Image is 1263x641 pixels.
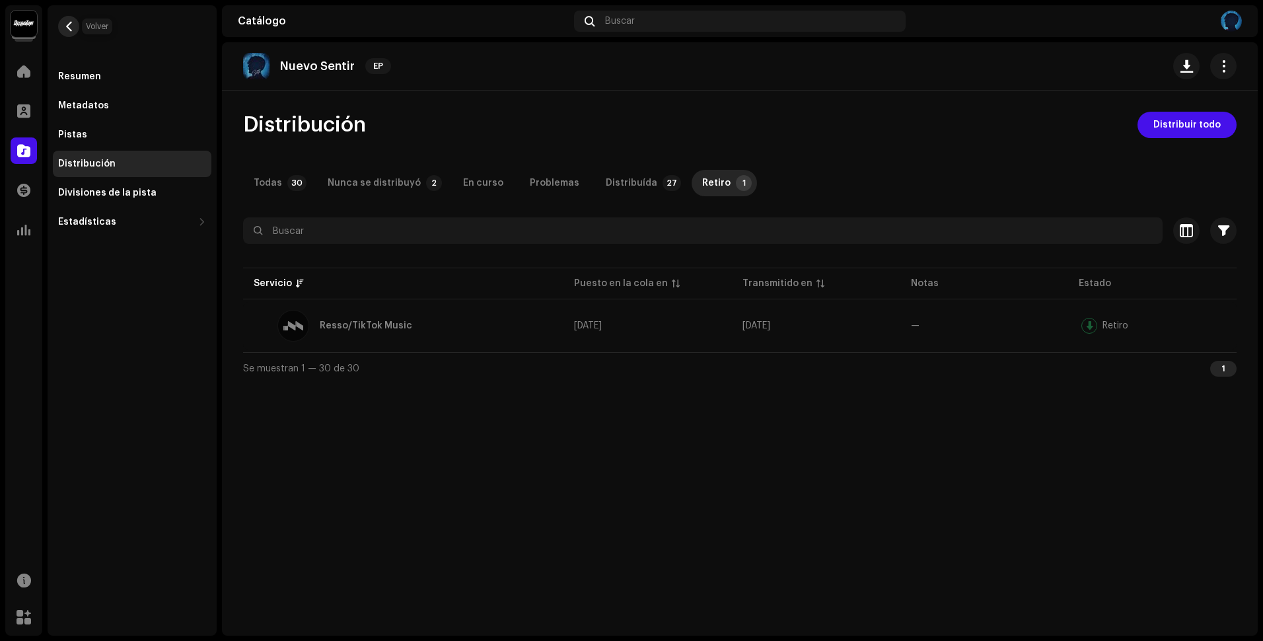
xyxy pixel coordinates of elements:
[243,364,359,373] span: Se muestran 1 — 30 de 30
[58,159,116,169] div: Distribución
[243,217,1163,244] input: Buscar
[742,321,770,330] span: 6 oct 2024
[58,217,116,227] div: Estadísticas
[53,151,211,177] re-m-nav-item: Distribución
[287,175,307,191] p-badge: 30
[58,188,157,198] div: Divisiones de la pista
[365,58,391,74] span: EP
[530,170,579,196] div: Problemas
[243,53,270,79] img: 94c0d32a-8478-4764-bedf-23848b1ff284
[328,170,421,196] div: Nunca se distribuyó
[58,71,101,82] div: Resumen
[58,130,87,140] div: Pistas
[53,209,211,235] re-m-nav-dropdown: Estadísticas
[11,11,37,37] img: 10370c6a-d0e2-4592-b8a2-38f444b0ca44
[53,63,211,90] re-m-nav-item: Resumen
[320,321,412,330] div: Resso/TikTok Music
[742,277,812,290] div: Transmitido en
[243,112,366,138] span: Distribución
[663,175,681,191] p-badge: 27
[1137,112,1237,138] button: Distribuir todo
[1102,321,1128,330] div: Retiro
[280,59,355,73] p: Nuevo Sentir
[53,93,211,119] re-m-nav-item: Metadatos
[736,175,752,191] p-badge: 1
[58,100,109,111] div: Metadatos
[238,16,569,26] div: Catálogo
[53,180,211,206] re-m-nav-item: Divisiones de la pista
[53,122,211,148] re-m-nav-item: Pistas
[426,175,442,191] p-badge: 2
[574,321,602,330] span: 6 oct 2024
[1210,361,1237,377] div: 1
[574,277,668,290] div: Puesto en la cola en
[911,321,920,330] re-a-table-badge: —
[606,170,657,196] div: Distribuída
[254,170,282,196] div: Todas
[1221,11,1242,32] img: da25ddba-9295-4620-8750-6b2a614cc1a6
[1153,112,1221,138] span: Distribuir todo
[605,16,635,26] span: Buscar
[254,277,292,290] div: Servicio
[702,170,731,196] div: Retiro
[463,170,503,196] div: En curso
